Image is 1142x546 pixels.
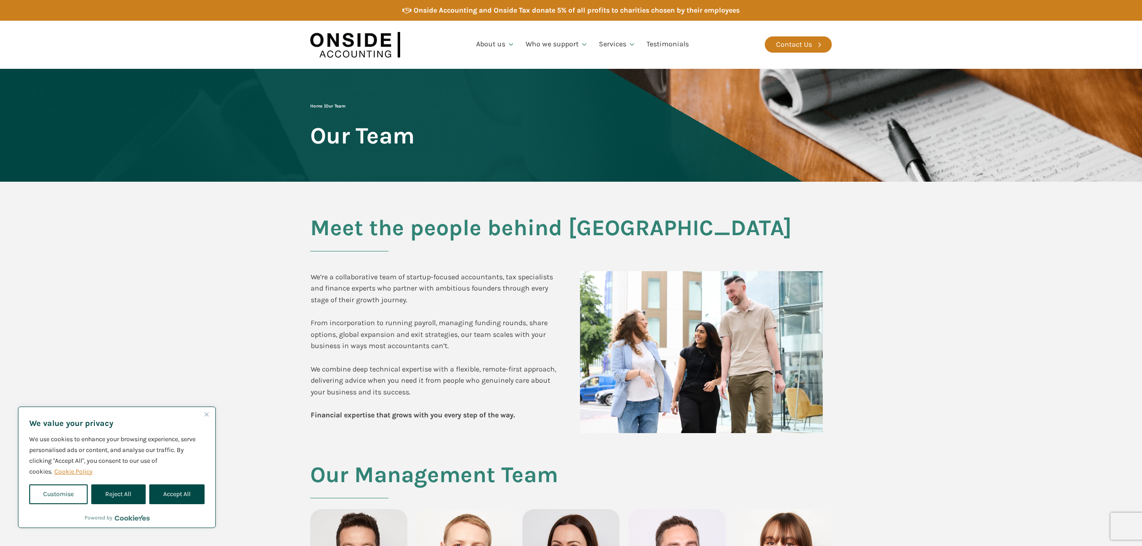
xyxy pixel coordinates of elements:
[593,29,641,60] a: Services
[115,515,150,521] a: Visit CookieYes website
[311,411,515,419] b: Financial expertise that grows with you every step of the way.
[414,4,740,16] div: Onside Accounting and Onside Tax donate 5% of all profits to charities chosen by their employees
[310,103,345,109] span: |
[205,412,209,416] img: Close
[471,29,520,60] a: About us
[310,123,415,148] span: Our Team
[310,27,400,62] img: Onside Accounting
[18,407,216,528] div: We value your privacy
[29,418,205,429] p: We value your privacy
[776,39,812,50] div: Contact Us
[310,215,832,251] h2: Meet the people behind [GEOGRAPHIC_DATA]
[765,36,832,53] a: Contact Us
[310,462,558,509] h2: Our Management Team
[311,271,562,421] div: We’re a collaborative team of startup-focused accountants, tax specialists and finance experts wh...
[29,484,88,504] button: Customise
[85,513,150,522] div: Powered by
[54,467,93,476] a: Cookie Policy
[326,103,345,109] span: Our Team
[91,484,145,504] button: Reject All
[201,409,212,420] button: Close
[520,29,593,60] a: Who we support
[641,29,694,60] a: Testimonials
[149,484,205,504] button: Accept All
[29,434,205,477] p: We use cookies to enhance your browsing experience, serve personalised ads or content, and analys...
[310,103,322,109] a: Home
